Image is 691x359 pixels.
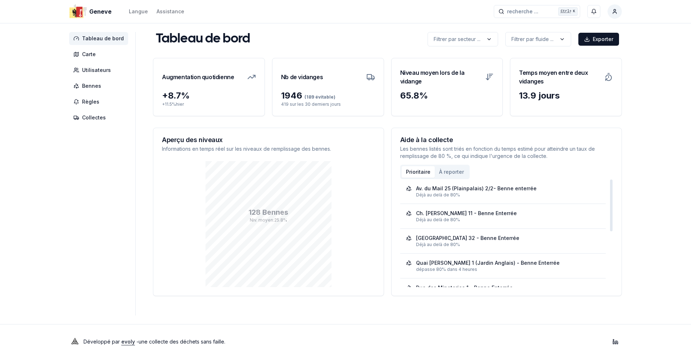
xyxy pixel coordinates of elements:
a: Av. du Mail 25 (Plainpalais) 2/2- Benne enterréeDéjà au delà de 80% [406,185,600,198]
div: Av. du Mail 25 (Plainpalais) 2/2- Benne enterrée [416,185,537,192]
div: [GEOGRAPHIC_DATA] 32 - Benne Enterrée [416,235,519,242]
div: dépasse 80% dans 4 heures [416,267,600,272]
span: Collectes [82,114,106,121]
span: Règles [82,98,99,105]
h3: Augmentation quotidienne [162,67,234,87]
button: Prioritaire [402,166,435,178]
a: Rue des Minoteries 1 - Benne Enterrée [406,284,600,297]
a: Geneve [69,7,114,16]
a: evoly [121,338,135,345]
div: 65.8 % [400,90,494,101]
img: Evoly Logo [69,336,81,347]
h3: Aide à la collecte [400,137,613,143]
a: Utilisateurs [69,64,131,77]
p: Les bennes listés sont triés en fonction du temps estimé pour atteindre un taux de remplissage de... [400,145,613,160]
img: Geneve Logo [69,3,86,20]
a: Bennes [69,79,131,92]
span: Tableau de bord [82,35,124,42]
button: label [428,32,498,46]
a: Tableau de bord [69,32,131,45]
div: + 8.7 % [162,90,256,101]
span: recherche ... [507,8,538,15]
div: Déjà au delà de 80% [416,242,600,247]
a: [GEOGRAPHIC_DATA] 32 - Benne EnterréeDéjà au delà de 80% [406,235,600,247]
a: Quai [PERSON_NAME] 1 (Jardin Anglais) - Benne Enterréedépasse 80% dans 4 heures [406,259,600,272]
button: label [505,32,571,46]
button: Langue [129,7,148,16]
div: Ch. [PERSON_NAME] 11 - Benne Enterrée [416,210,517,217]
span: Carte [82,51,96,58]
a: Règles [69,95,131,108]
a: Ch. [PERSON_NAME] 11 - Benne EnterréeDéjà au delà de 80% [406,210,600,223]
span: Geneve [89,7,112,16]
p: Filtrer par secteur ... [434,36,480,43]
span: Bennes [82,82,101,90]
h1: Tableau de bord [156,32,250,46]
a: Collectes [69,111,131,124]
p: Développé par - une collecte des déchets sans faille . [83,337,225,347]
div: 13.9 jours [519,90,613,101]
div: Déjà au delà de 80% [416,217,600,223]
h3: Temps moyen entre deux vidanges [519,67,600,87]
h3: Niveau moyen lors de la vidange [400,67,481,87]
h3: Nb de vidanges [281,67,323,87]
button: recherche ...Ctrl+K [494,5,580,18]
button: Exporter [578,33,619,46]
div: 1946 [281,90,375,101]
div: Rue des Minoteries 1 - Benne Enterrée [416,284,513,291]
p: 419 sur les 30 derniers jours [281,101,375,107]
span: Utilisateurs [82,67,111,74]
div: Langue [129,8,148,15]
span: (189 évitable) [302,94,335,100]
p: Informations en temps réel sur les niveaux de remplissage des bennes. [162,145,375,153]
p: Filtrer par fluide ... [511,36,554,43]
div: Déjà au delà de 80% [416,192,600,198]
a: Assistance [157,7,184,16]
h3: Aperçu des niveaux [162,137,375,143]
button: À reporter [435,166,468,178]
div: Quai [PERSON_NAME] 1 (Jardin Anglais) - Benne Enterrée [416,259,560,267]
p: + 11.5 % hier [162,101,256,107]
a: Carte [69,48,131,61]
